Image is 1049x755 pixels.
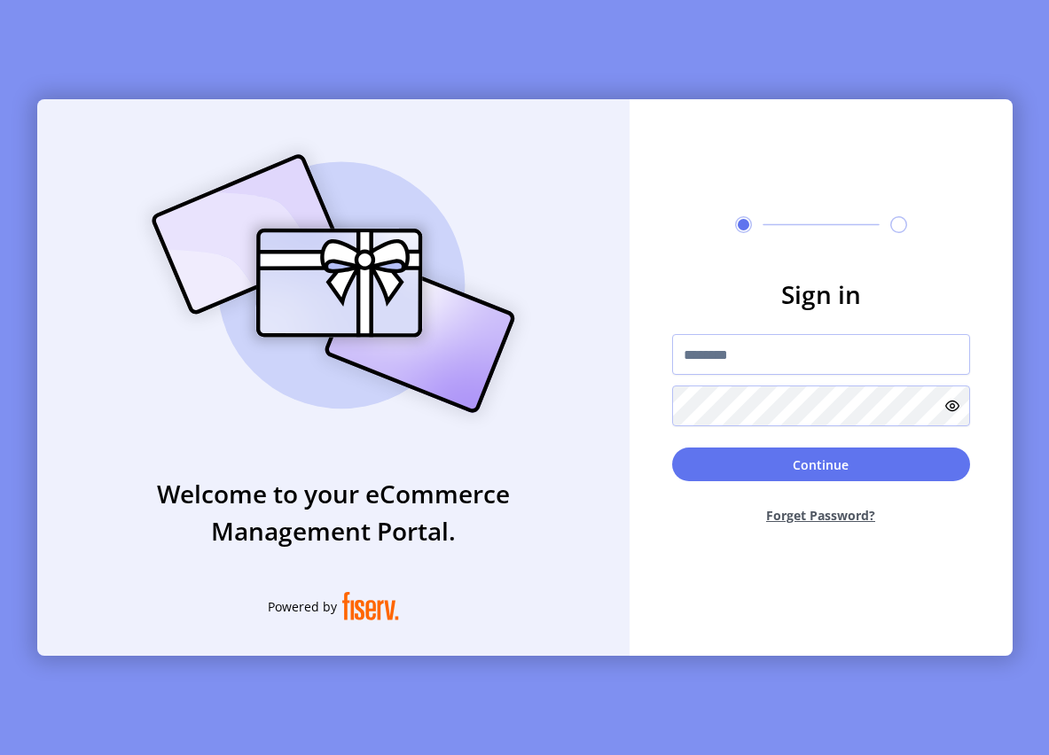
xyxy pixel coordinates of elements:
[125,135,542,432] img: card_Illustration.svg
[672,448,970,481] button: Continue
[37,475,630,549] h3: Welcome to your eCommerce Management Portal.
[672,276,970,313] h3: Sign in
[672,492,970,539] button: Forget Password?
[268,597,337,616] span: Powered by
